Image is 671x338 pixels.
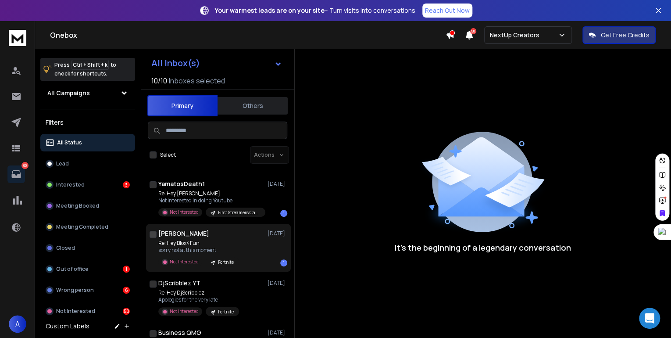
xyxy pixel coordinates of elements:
button: A [9,315,26,333]
p: Meeting Completed [56,223,108,230]
label: Select [160,151,176,158]
p: Not interested in doing Youtube [158,197,264,204]
p: Get Free Credits [601,31,650,40]
p: All Status [57,139,82,146]
span: 50 [470,28,476,34]
p: Not Interested [170,209,199,216]
p: [DATE] [268,180,287,187]
p: Meeting Booked [56,202,99,209]
button: Primary [147,95,218,116]
button: Interested3 [40,176,135,194]
p: NextUp Creators [490,31,543,40]
h1: DjScribblez YT [158,279,200,288]
h1: [PERSON_NAME] [158,229,209,238]
h1: Business QMG [158,328,201,337]
button: Get Free Credits [582,26,656,44]
h3: Filters [40,116,135,129]
div: 1 [280,210,287,217]
p: Press to check for shortcuts. [54,61,116,78]
p: First Streamers Campaign [218,209,260,216]
p: Closed [56,245,75,252]
button: Others [218,96,288,115]
div: Open Intercom Messenger [639,308,660,329]
span: 10 / 10 [151,76,167,86]
button: Meeting Completed [40,218,135,236]
p: Not Interested [56,308,95,315]
h1: All Campaigns [47,89,90,97]
button: All Status [40,134,135,151]
h1: Onebox [50,30,446,40]
a: 60 [7,165,25,183]
button: Meeting Booked [40,197,135,215]
p: Out of office [56,266,89,273]
img: logo [9,30,26,46]
p: Re: Hey DjScribblez [158,289,239,296]
p: [DATE] [268,230,287,237]
button: Not Interested50 [40,302,135,320]
h1: YamatosDeath1 [158,180,205,188]
p: It’s the beginning of a legendary conversation [395,241,571,254]
p: [DATE] [268,329,287,336]
p: Wrong person [56,287,94,294]
h1: All Inbox(s) [151,59,200,68]
p: Interested [56,181,85,188]
p: Not Interested [170,308,199,315]
div: 1 [123,266,130,273]
p: [DATE] [268,280,287,287]
div: 3 [123,181,130,188]
p: Reach Out Now [425,6,470,15]
h3: Custom Labels [46,322,89,331]
p: Fortnite [218,309,234,315]
p: Re: Hey [PERSON_NAME] [158,190,264,197]
p: 60 [21,162,29,169]
button: Closed [40,239,135,257]
button: All Campaigns [40,84,135,102]
p: – Turn visits into conversations [215,6,415,15]
p: Re: Hey Blox4Fun [158,240,239,247]
span: Ctrl + Shift + k [71,60,109,70]
p: sorry not at this moment [158,247,239,254]
h3: Inboxes selected [169,76,225,86]
button: Wrong person6 [40,281,135,299]
p: Not Interested [170,259,199,265]
div: 1 [280,259,287,266]
a: Reach Out Now [422,4,472,18]
div: 50 [123,308,130,315]
p: Lead [56,160,69,167]
button: Lead [40,155,135,173]
div: 6 [123,287,130,294]
button: Out of office1 [40,260,135,278]
strong: Your warmest leads are on your site [215,6,325,14]
p: Fortnite [218,259,234,266]
button: All Inbox(s) [144,54,289,72]
p: Apologies for the very late [158,296,239,303]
